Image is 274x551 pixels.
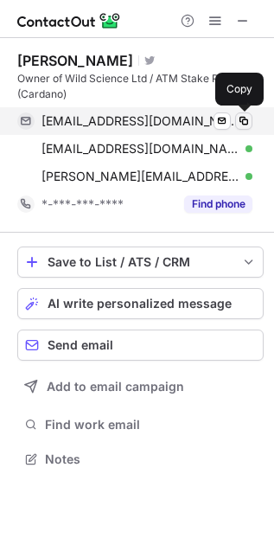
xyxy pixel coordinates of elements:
[17,447,264,471] button: Notes
[48,297,232,311] span: AI write personalized message
[45,452,257,467] span: Notes
[48,338,113,352] span: Send email
[17,288,264,319] button: AI write personalized message
[48,255,233,269] div: Save to List / ATS / CRM
[45,417,257,432] span: Find work email
[17,413,264,437] button: Find work email
[17,71,264,102] div: Owner of Wild Science Ltd / ATM Stake Pool (Cardano)
[17,10,121,31] img: ContactOut v5.3.10
[41,141,239,157] span: [EMAIL_ADDRESS][DOMAIN_NAME]
[17,330,264,361] button: Send email
[47,380,184,394] span: Add to email campaign
[17,247,264,278] button: save-profile-one-click
[184,195,252,213] button: Reveal Button
[17,52,133,69] div: [PERSON_NAME]
[17,371,264,402] button: Add to email campaign
[41,169,239,184] span: [PERSON_NAME][EMAIL_ADDRESS][DOMAIN_NAME]
[41,113,239,129] span: [EMAIL_ADDRESS][DOMAIN_NAME]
